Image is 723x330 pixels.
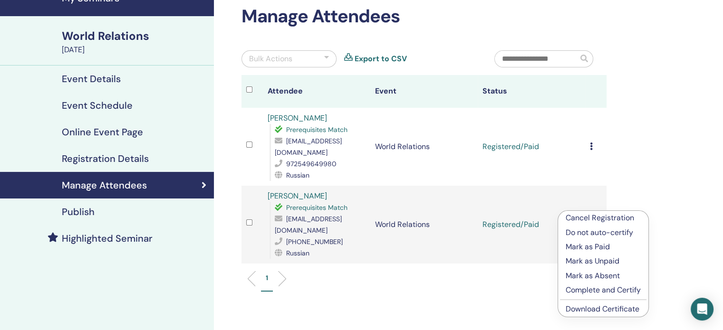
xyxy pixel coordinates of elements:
[566,284,641,296] p: Complete and Certify
[370,108,478,186] td: World Relations
[62,179,147,191] h4: Manage Attendees
[62,44,208,56] div: [DATE]
[266,273,268,283] p: 1
[566,255,641,267] p: Mark as Unpaid
[241,6,607,28] h2: Manage Attendees
[566,270,641,282] p: Mark as Absent
[268,113,327,123] a: [PERSON_NAME]
[566,241,641,253] p: Mark as Paid
[355,53,407,65] a: Export to CSV
[275,137,342,157] span: [EMAIL_ADDRESS][DOMAIN_NAME]
[478,75,585,108] th: Status
[62,28,208,44] div: World Relations
[62,100,133,111] h4: Event Schedule
[62,206,95,217] h4: Publish
[286,249,309,257] span: Russian
[62,73,121,85] h4: Event Details
[286,237,343,246] span: [PHONE_NUMBER]
[56,28,214,56] a: World Relations[DATE]
[249,53,292,65] div: Bulk Actions
[62,153,149,164] h4: Registration Details
[286,171,309,179] span: Russian
[286,125,347,134] span: Prerequisites Match
[370,186,478,264] td: World Relations
[62,233,153,244] h4: Highlighted Seminar
[566,227,641,238] p: Do not auto-certify
[691,298,713,321] div: Open Intercom Messenger
[566,304,639,314] a: Download Certificate
[286,160,337,168] span: 972549649980
[62,126,143,138] h4: Online Event Page
[286,203,347,212] span: Prerequisites Match
[263,75,370,108] th: Attendee
[370,75,478,108] th: Event
[268,191,327,201] a: [PERSON_NAME]
[566,212,641,224] p: Cancel Registration
[275,215,342,235] span: [EMAIL_ADDRESS][DOMAIN_NAME]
